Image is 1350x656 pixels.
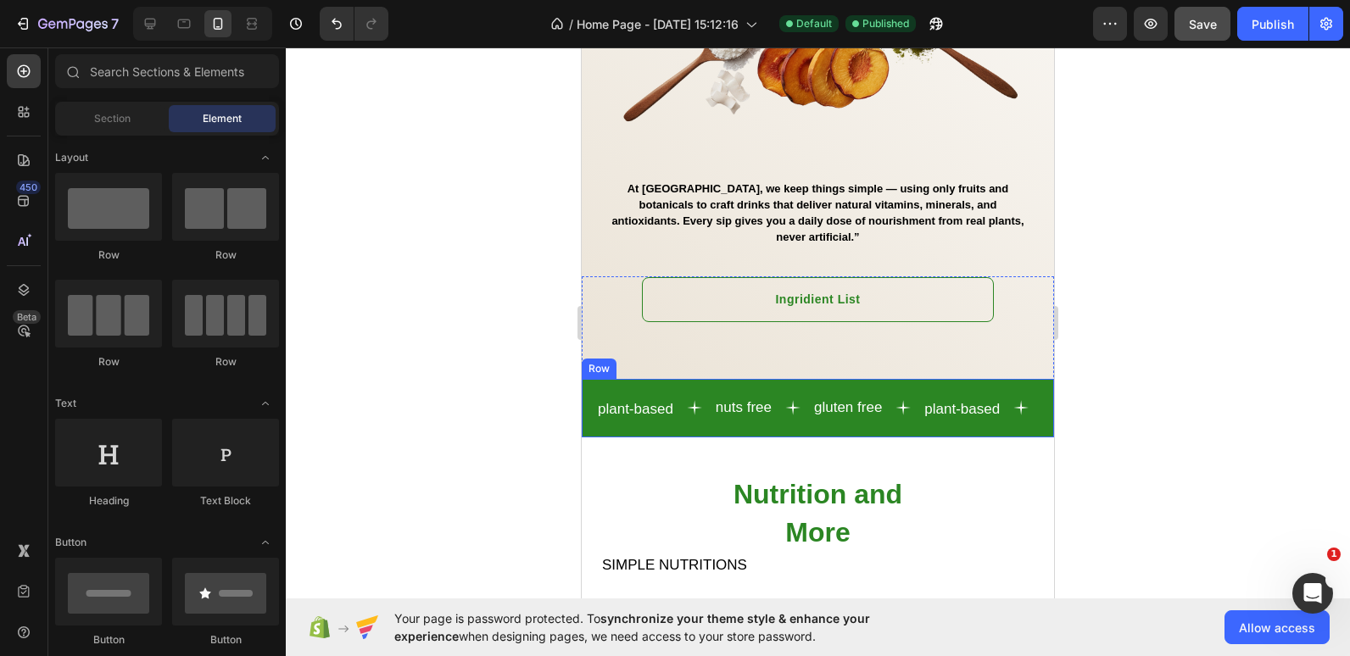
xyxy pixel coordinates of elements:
[55,493,162,509] div: Heading
[55,396,76,411] span: Text
[1189,17,1217,31] span: Save
[320,7,388,41] div: Undo/Redo
[1292,573,1333,614] iframe: Intercom live chat
[111,14,119,34] p: 7
[394,609,936,645] span: Your page is password protected. To when designing pages, we need access to your store password.
[1237,7,1308,41] button: Publish
[252,529,279,556] span: Toggle open
[7,7,126,41] button: 7
[172,247,279,263] div: Row
[172,632,279,648] div: Button
[55,247,162,263] div: Row
[862,16,909,31] span: Published
[55,535,86,550] span: Button
[55,54,279,88] input: Search Sections & Elements
[252,144,279,171] span: Toggle open
[582,47,1054,598] iframe: Design area
[1224,610,1330,644] button: Allow access
[94,111,131,126] span: Section
[577,15,739,33] span: Home Page - [DATE] 15:12:16
[1239,619,1315,637] span: Allow access
[16,181,41,194] div: 450
[55,354,162,370] div: Row
[172,354,279,370] div: Row
[13,310,41,324] div: Beta
[203,111,242,126] span: Element
[55,632,162,648] div: Button
[394,611,870,643] span: synchronize your theme style & enhance your experience
[55,150,88,165] span: Layout
[172,493,279,509] div: Text Block
[252,390,279,417] span: Toggle open
[1327,548,1341,561] span: 1
[569,15,573,33] span: /
[796,16,832,31] span: Default
[1174,7,1230,41] button: Save
[1252,15,1294,33] div: Publish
